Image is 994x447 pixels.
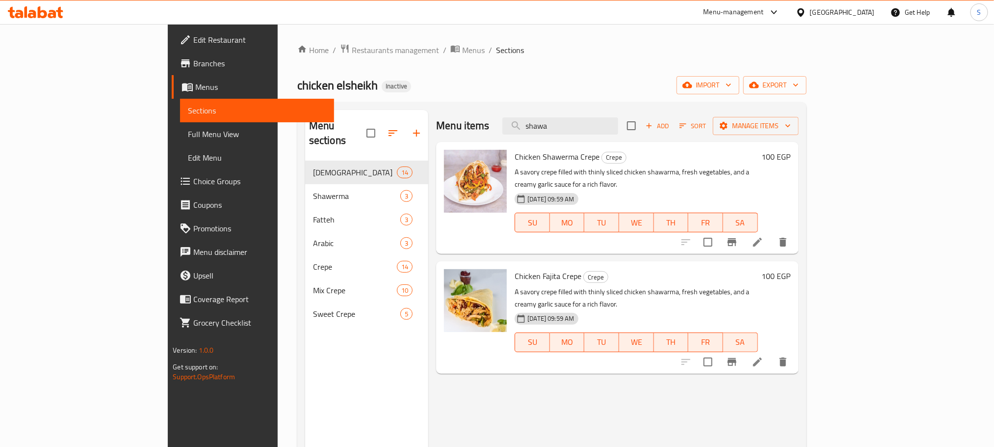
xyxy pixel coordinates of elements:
[523,314,578,323] span: [DATE] 09:59 AM
[305,157,428,330] nav: Menu sections
[688,333,723,352] button: FR
[180,146,334,169] a: Edit Menu
[173,344,197,357] span: Version:
[771,230,795,254] button: delete
[352,44,439,56] span: Restaurants management
[172,240,334,264] a: Menu disclaimer
[762,269,791,283] h6: 100 EGP
[502,117,618,135] input: search
[584,213,619,232] button: TU
[727,216,754,230] span: SA
[496,44,524,56] span: Sections
[172,169,334,193] a: Choice Groups
[515,213,550,232] button: SU
[658,216,685,230] span: TH
[720,230,744,254] button: Branch-specific-item
[188,105,326,116] span: Sections
[305,302,428,326] div: Sweet Crepe5
[444,269,507,332] img: Chicken Fajita Crepe
[588,335,615,349] span: TU
[297,44,807,56] nav: breadcrumb
[173,370,235,383] a: Support.OpsPlatform
[313,214,400,225] span: Fatteh
[195,81,326,93] span: Menus
[313,261,397,273] span: Crepe
[333,44,336,56] li: /
[172,311,334,335] a: Grocery Checklist
[313,308,400,320] span: Sweet Crepe
[723,213,758,232] button: SA
[550,213,585,232] button: MO
[644,120,671,132] span: Add
[771,350,795,374] button: delete
[704,6,764,18] div: Menu-management
[305,208,428,231] div: Fatteh3
[313,167,397,178] div: Syrian
[193,57,326,69] span: Branches
[401,192,412,201] span: 3
[721,120,791,132] span: Manage items
[397,286,412,295] span: 10
[313,190,400,202] span: Shawerma
[180,99,334,122] a: Sections
[313,284,397,296] span: Mix Crepe
[673,118,713,134] span: Sort items
[193,175,326,187] span: Choice Groups
[172,287,334,311] a: Coverage Report
[519,216,546,230] span: SU
[305,279,428,302] div: Mix Crepe10
[400,214,413,225] div: items
[382,82,411,90] span: Inactive
[305,161,428,184] div: [DEMOGRAPHIC_DATA]14
[405,121,428,145] button: Add section
[584,272,608,283] span: Crepe
[193,199,326,211] span: Coupons
[172,193,334,217] a: Coupons
[751,79,799,91] span: export
[188,152,326,164] span: Edit Menu
[305,184,428,208] div: Shawerma3
[172,52,334,75] a: Branches
[172,75,334,99] a: Menus
[684,79,732,91] span: import
[720,350,744,374] button: Branch-specific-item
[193,246,326,258] span: Menu disclaimer
[623,335,650,349] span: WE
[621,115,642,136] span: Select section
[642,118,673,134] button: Add
[698,352,718,372] span: Select to update
[515,333,550,352] button: SU
[172,264,334,287] a: Upsell
[692,216,719,230] span: FR
[588,216,615,230] span: TU
[309,118,366,148] h2: Menu sections
[450,44,485,56] a: Menus
[436,118,490,133] h2: Menu items
[752,236,763,248] a: Edit menu item
[382,81,411,92] div: Inactive
[193,34,326,46] span: Edit Restaurant
[361,123,381,143] span: Select all sections
[688,213,723,232] button: FR
[401,239,412,248] span: 3
[654,213,689,232] button: TH
[305,231,428,255] div: Arabic3
[172,217,334,240] a: Promotions
[193,293,326,305] span: Coverage Report
[400,237,413,249] div: items
[515,149,600,164] span: Chicken Shawerma Crepe
[658,335,685,349] span: TH
[698,232,718,252] span: Select to update
[400,190,413,202] div: items
[297,74,378,96] span: chicken elsheikh
[810,7,875,18] div: [GEOGRAPHIC_DATA]
[313,237,400,249] span: Arabic
[623,216,650,230] span: WE
[515,166,758,191] p: A savory crepe filled with thinly sliced chicken shawarma, fresh vegetables, and a creamy garlic ...
[654,333,689,352] button: TH
[584,333,619,352] button: TU
[515,286,758,310] p: A savory crepe filled with thinly sliced chicken shawarma, fresh vegetables, and a creamy garlic ...
[199,344,214,357] span: 1.0.0
[193,270,326,281] span: Upsell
